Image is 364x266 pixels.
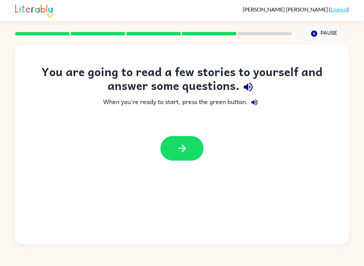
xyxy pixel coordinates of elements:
div: You are going to read a few stories to yourself and answer some questions. [29,65,335,96]
button: Pause [300,26,349,41]
img: Literably [15,3,53,18]
span: [PERSON_NAME] [PERSON_NAME] [243,6,329,12]
div: When you're ready to start, press the green button. [29,96,335,109]
div: ( ) [243,6,349,12]
a: Logout [331,6,347,12]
